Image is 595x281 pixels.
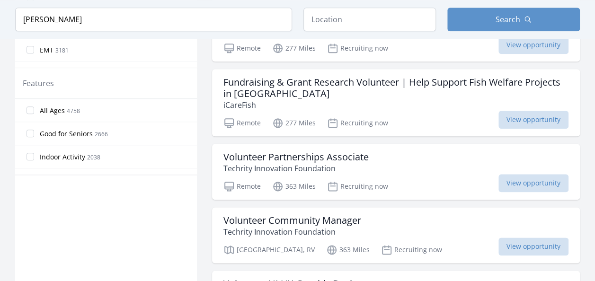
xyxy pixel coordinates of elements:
[212,69,580,136] a: Fundraising & Grant Research Volunteer | Help Support Fish Welfare Projects in [GEOGRAPHIC_DATA] ...
[272,117,316,129] p: 277 Miles
[40,129,93,139] span: Good for Seniors
[272,181,316,192] p: 363 Miles
[223,117,261,129] p: Remote
[67,107,80,115] span: 4758
[381,244,442,255] p: Recruiting now
[40,106,65,115] span: All Ages
[223,244,315,255] p: [GEOGRAPHIC_DATA], RV
[223,151,369,163] h3: Volunteer Partnerships Associate
[498,111,568,129] span: View opportunity
[223,77,568,99] h3: Fundraising & Grant Research Volunteer | Help Support Fish Welfare Projects in [GEOGRAPHIC_DATA]
[223,181,261,192] p: Remote
[40,152,85,162] span: Indoor Activity
[223,215,361,226] h3: Volunteer Community Manager
[223,163,369,174] p: Techrity Innovation Foundation
[27,130,34,137] input: Good for Seniors 2666
[212,207,580,263] a: Volunteer Community Manager Techrity Innovation Foundation [GEOGRAPHIC_DATA], RV 363 Miles Recrui...
[327,181,388,192] p: Recruiting now
[212,144,580,200] a: Volunteer Partnerships Associate Techrity Innovation Foundation Remote 363 Miles Recruiting now V...
[327,43,388,54] p: Recruiting now
[498,237,568,255] span: View opportunity
[40,45,53,55] span: EMT
[95,130,108,138] span: 2666
[272,43,316,54] p: 277 Miles
[15,8,292,31] input: Keyword
[87,153,100,161] span: 2038
[498,36,568,54] span: View opportunity
[223,43,261,54] p: Remote
[27,153,34,160] input: Indoor Activity 2038
[496,14,520,25] span: Search
[447,8,580,31] button: Search
[327,117,388,129] p: Recruiting now
[27,106,34,114] input: All Ages 4758
[498,174,568,192] span: View opportunity
[223,226,361,237] p: Techrity Innovation Foundation
[223,99,568,111] p: iCareFish
[55,46,69,54] span: 3181
[326,244,370,255] p: 363 Miles
[303,8,436,31] input: Location
[27,46,34,53] input: EMT 3181
[23,78,54,89] legend: Features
